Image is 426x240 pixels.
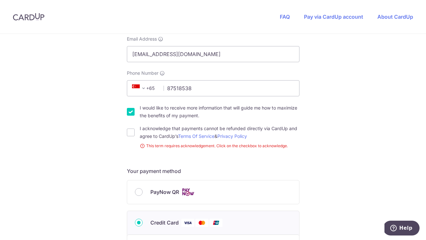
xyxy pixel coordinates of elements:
input: Email address [127,46,299,62]
a: Terms Of Service [178,133,214,139]
div: PayNow QR Cards logo [135,188,291,196]
label: I would like to receive more information that will guide me how to maximize the benefits of my pa... [140,104,299,120]
span: +65 [130,84,159,92]
a: Pay via CardUp account [304,14,363,20]
img: Union Pay [210,219,222,227]
img: Mastercard [195,219,208,227]
div: Credit Card Visa Mastercard Union Pay [135,219,291,227]
span: PayNow QR [150,188,179,196]
span: Phone Number [127,70,158,76]
a: About CardUp [377,14,413,20]
span: Credit Card [150,219,179,226]
img: CardUp [13,13,44,21]
label: I acknowledge that payments cannot be refunded directly via CardUp and agree to CardUp’s & [140,125,299,140]
iframe: Opens a widget where you can find more information [384,221,420,237]
h5: Your payment method [127,167,299,175]
img: Cards logo [182,188,194,196]
small: This term requires acknowledgement. Click on the checkbox to acknowledge. [140,143,299,149]
img: Visa [181,219,194,227]
span: +65 [132,84,147,92]
span: Email Address [127,36,157,42]
a: Privacy Policy [217,133,247,139]
a: FAQ [280,14,290,20]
